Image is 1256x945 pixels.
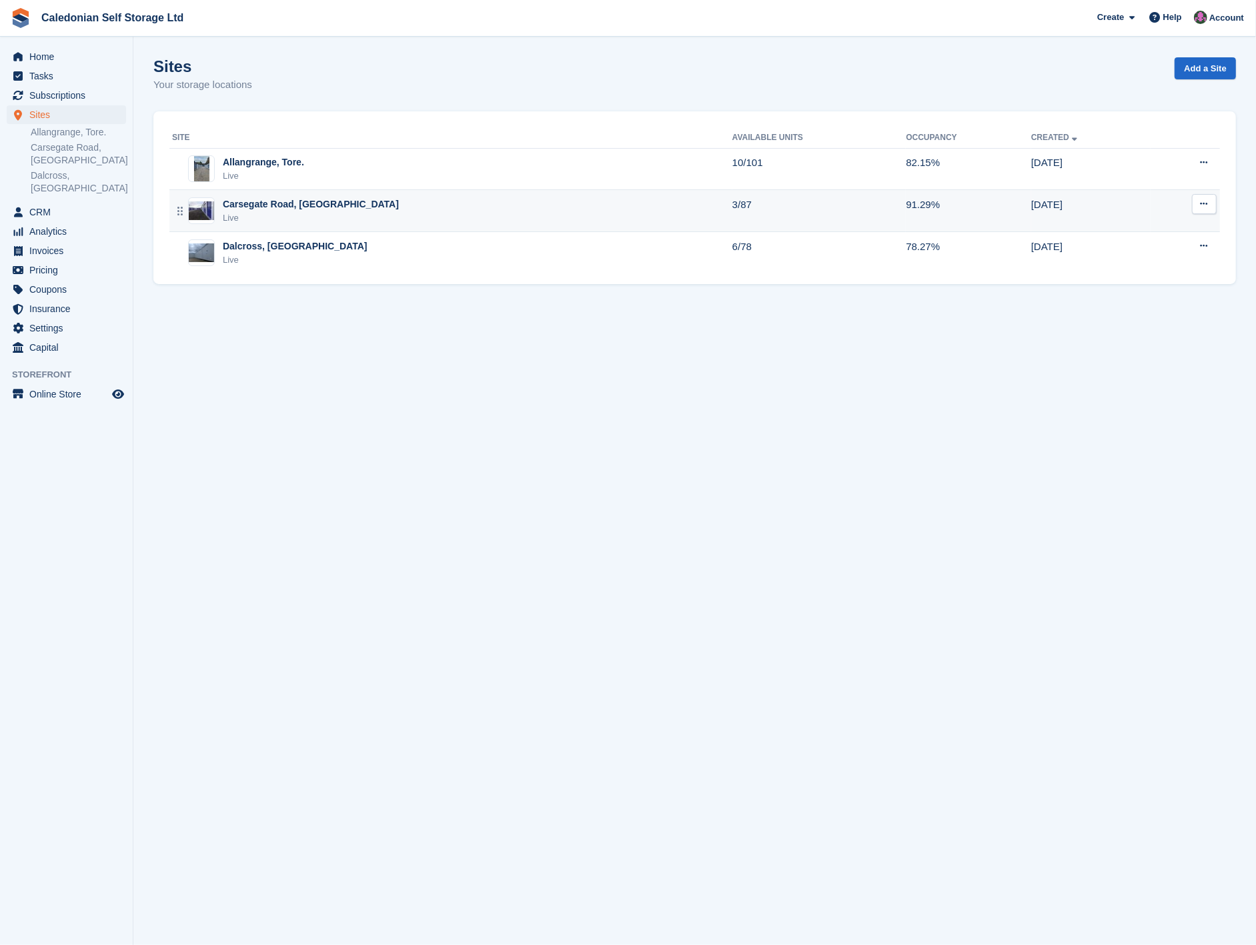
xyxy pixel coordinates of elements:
[223,239,368,253] div: Dalcross, [GEOGRAPHIC_DATA]
[31,169,126,195] a: Dalcross, [GEOGRAPHIC_DATA]
[7,261,126,279] a: menu
[906,190,1031,232] td: 91.29%
[906,232,1031,273] td: 78.27%
[7,222,126,241] a: menu
[1031,190,1151,232] td: [DATE]
[29,222,109,241] span: Analytics
[169,127,732,149] th: Site
[29,280,109,299] span: Coupons
[7,385,126,403] a: menu
[11,8,31,28] img: stora-icon-8386f47178a22dfd0bd8f6a31ec36ba5ce8667c1dd55bd0f319d3a0aa187defe.svg
[1097,11,1124,24] span: Create
[223,155,304,169] div: Allangrange, Tore.
[7,67,126,85] a: menu
[7,319,126,337] a: menu
[7,280,126,299] a: menu
[29,261,109,279] span: Pricing
[1163,11,1182,24] span: Help
[153,77,252,93] p: Your storage locations
[732,127,906,149] th: Available Units
[194,155,209,182] img: Image of Allangrange, Tore. site
[223,253,368,267] div: Live
[906,127,1031,149] th: Occupancy
[7,338,126,357] a: menu
[29,67,109,85] span: Tasks
[189,201,214,221] img: Image of Carsegate Road, Inverness site
[1209,11,1244,25] span: Account
[29,105,109,124] span: Sites
[1031,133,1080,142] a: Created
[1175,57,1236,79] a: Add a Site
[29,319,109,337] span: Settings
[31,126,126,139] a: Allangrange, Tore.
[7,86,126,105] a: menu
[732,190,906,232] td: 3/87
[29,47,109,66] span: Home
[189,243,214,263] img: Image of Dalcross, Inverness site
[31,141,126,167] a: Carsegate Road, [GEOGRAPHIC_DATA]
[223,211,399,225] div: Live
[7,299,126,318] a: menu
[7,105,126,124] a: menu
[1194,11,1207,24] img: Lois Holling
[12,368,133,381] span: Storefront
[29,385,109,403] span: Online Store
[732,148,906,190] td: 10/101
[1031,148,1151,190] td: [DATE]
[29,241,109,260] span: Invoices
[223,197,399,211] div: Carsegate Road, [GEOGRAPHIC_DATA]
[7,47,126,66] a: menu
[110,386,126,402] a: Preview store
[7,203,126,221] a: menu
[29,299,109,318] span: Insurance
[732,232,906,273] td: 6/78
[29,338,109,357] span: Capital
[153,57,252,75] h1: Sites
[7,241,126,260] a: menu
[1031,232,1151,273] td: [DATE]
[29,203,109,221] span: CRM
[36,7,189,29] a: Caledonian Self Storage Ltd
[223,169,304,183] div: Live
[906,148,1031,190] td: 82.15%
[29,86,109,105] span: Subscriptions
